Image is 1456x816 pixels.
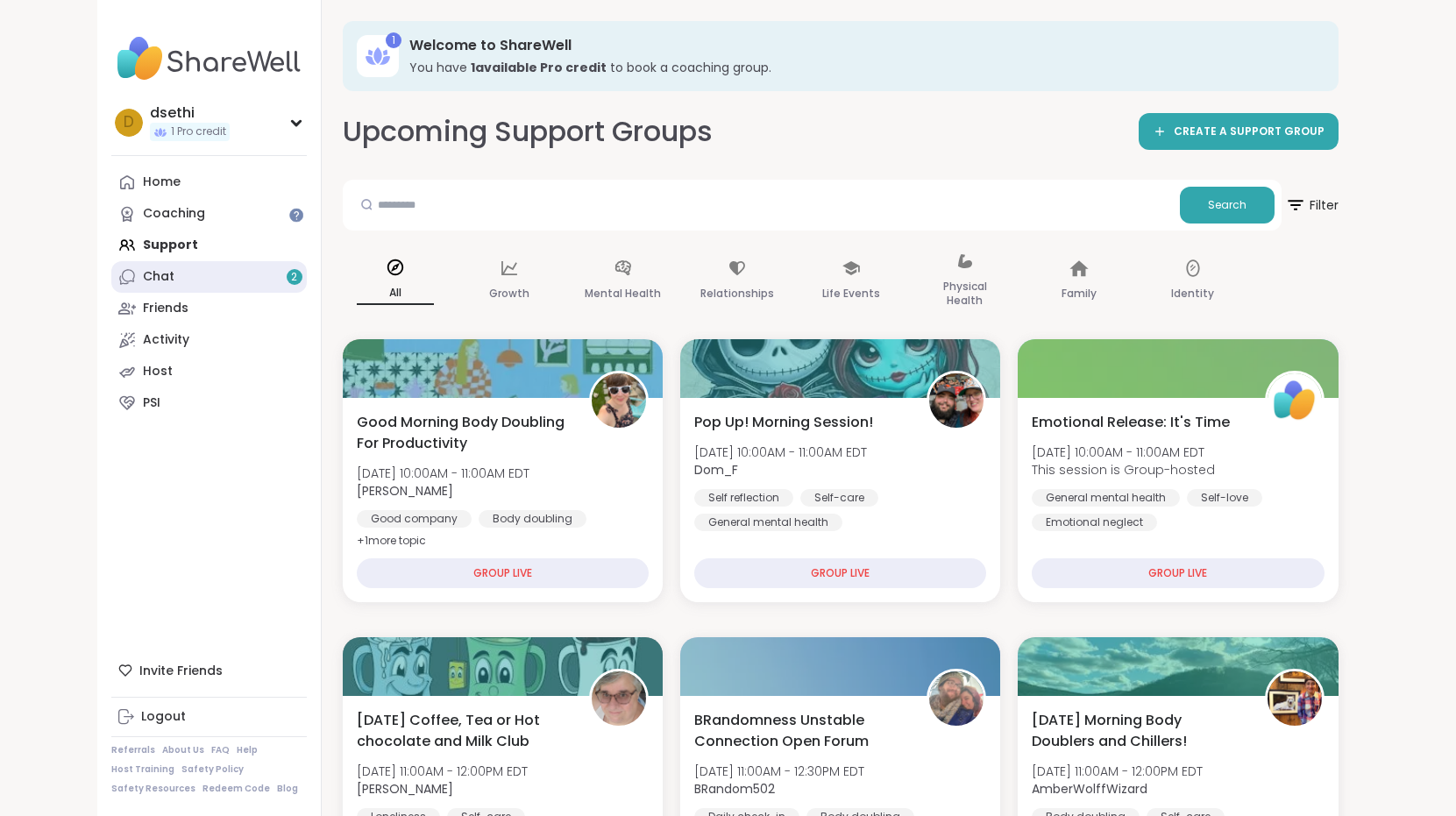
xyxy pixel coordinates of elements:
[291,270,297,285] span: 2
[124,111,134,134] span: d
[111,28,307,89] img: ShareWell Nav Logo
[111,324,307,356] a: Activity
[1268,671,1322,726] img: AmberWolffWizard
[277,783,298,795] a: Blog
[111,701,307,733] a: Logout
[111,261,307,293] a: Chat2
[143,363,173,380] div: Host
[1032,780,1147,798] b: AmberWolffWizard
[1180,187,1275,224] button: Search
[211,744,230,756] a: FAQ
[1285,180,1339,231] button: Filter
[357,558,649,588] div: GROUP LIVE
[694,763,864,780] span: [DATE] 11:00AM - 12:30PM EDT
[694,412,873,433] span: Pop Up! Morning Session!
[289,208,303,222] iframe: Spotlight
[202,783,270,795] a: Redeem Code
[181,763,244,776] a: Safety Policy
[700,283,774,304] p: Relationships
[357,510,472,528] div: Good company
[237,744,258,756] a: Help
[1062,283,1097,304] p: Family
[357,482,453,500] b: [PERSON_NAME]
[357,710,570,752] span: [DATE] Coffee, Tea or Hot chocolate and Milk Club
[1285,184,1339,226] span: Filter
[357,465,529,482] span: [DATE] 10:00AM - 11:00AM EDT
[357,763,528,780] span: [DATE] 11:00AM - 12:00PM EDT
[929,671,984,726] img: BRandom502
[111,655,307,686] div: Invite Friends
[162,744,204,756] a: About Us
[343,112,713,152] h2: Upcoming Support Groups
[143,205,205,223] div: Coaching
[1032,514,1157,531] div: Emotional neglect
[111,387,307,419] a: PSI
[479,510,586,528] div: Body doubling
[471,59,607,76] b: 1 available Pro credit
[1032,489,1180,507] div: General mental health
[386,32,401,48] div: 1
[694,780,775,798] b: BRandom502
[489,283,529,304] p: Growth
[143,174,181,191] div: Home
[111,744,155,756] a: Referrals
[1171,283,1214,304] p: Identity
[585,283,661,304] p: Mental Health
[694,461,738,479] b: Dom_F
[694,443,867,461] span: [DATE] 10:00AM - 11:00AM EDT
[143,268,174,286] div: Chat
[1032,763,1203,780] span: [DATE] 11:00AM - 12:00PM EDT
[357,780,453,798] b: [PERSON_NAME]
[1032,461,1215,479] span: This session is Group-hosted
[694,558,986,588] div: GROUP LIVE
[1187,489,1262,507] div: Self-love
[1139,113,1339,150] a: CREATE A SUPPORT GROUP
[1032,710,1245,752] span: [DATE] Morning Body Doublers and Chillers!
[694,489,793,507] div: Self reflection
[1032,443,1215,461] span: [DATE] 10:00AM - 11:00AM EDT
[143,331,189,349] div: Activity
[171,124,226,139] span: 1 Pro credit
[1032,558,1324,588] div: GROUP LIVE
[141,708,186,726] div: Logout
[357,282,434,305] p: All
[111,763,174,776] a: Host Training
[1268,373,1322,428] img: ShareWell
[592,671,646,726] img: Susan
[143,394,160,412] div: PSI
[409,59,1314,76] h3: You have to book a coaching group.
[592,373,646,428] img: Adrienne_QueenOfTheDawn
[1174,124,1325,139] span: CREATE A SUPPORT GROUP
[357,412,570,454] span: Good Morning Body Doubling For Productivity
[143,300,188,317] div: Friends
[1032,412,1230,433] span: Emotional Release: It's Time
[409,36,1314,55] h3: Welcome to ShareWell
[927,276,1004,311] p: Physical Health
[111,356,307,387] a: Host
[111,293,307,324] a: Friends
[929,373,984,428] img: Dom_F
[694,514,842,531] div: General mental health
[822,283,880,304] p: Life Events
[111,167,307,198] a: Home
[150,103,230,123] div: dsethi
[800,489,878,507] div: Self-care
[111,198,307,230] a: Coaching
[694,710,907,752] span: BRandomness Unstable Connection Open Forum
[111,783,195,795] a: Safety Resources
[1208,197,1246,213] span: Search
